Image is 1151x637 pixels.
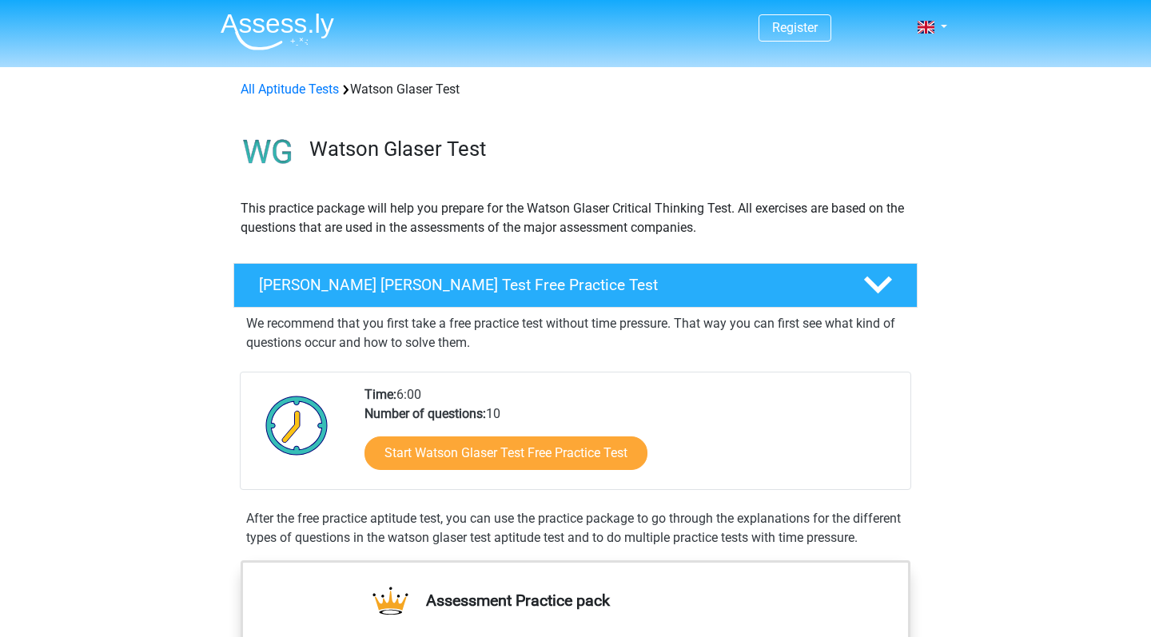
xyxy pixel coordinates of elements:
[364,406,486,421] b: Number of questions:
[364,387,396,402] b: Time:
[246,314,905,352] p: We recommend that you first take a free practice test without time pressure. That way you can fir...
[309,137,905,161] h3: Watson Glaser Test
[772,20,818,35] a: Register
[364,436,647,470] a: Start Watson Glaser Test Free Practice Test
[227,263,924,308] a: [PERSON_NAME] [PERSON_NAME] Test Free Practice Test
[352,385,910,489] div: 6:00 10
[240,509,911,547] div: After the free practice aptitude test, you can use the practice package to go through the explana...
[241,199,910,237] p: This practice package will help you prepare for the Watson Glaser Critical Thinking Test. All exe...
[234,118,302,186] img: watson glaser test
[257,385,337,465] img: Clock
[221,13,334,50] img: Assessly
[241,82,339,97] a: All Aptitude Tests
[234,80,917,99] div: Watson Glaser Test
[259,276,838,294] h4: [PERSON_NAME] [PERSON_NAME] Test Free Practice Test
